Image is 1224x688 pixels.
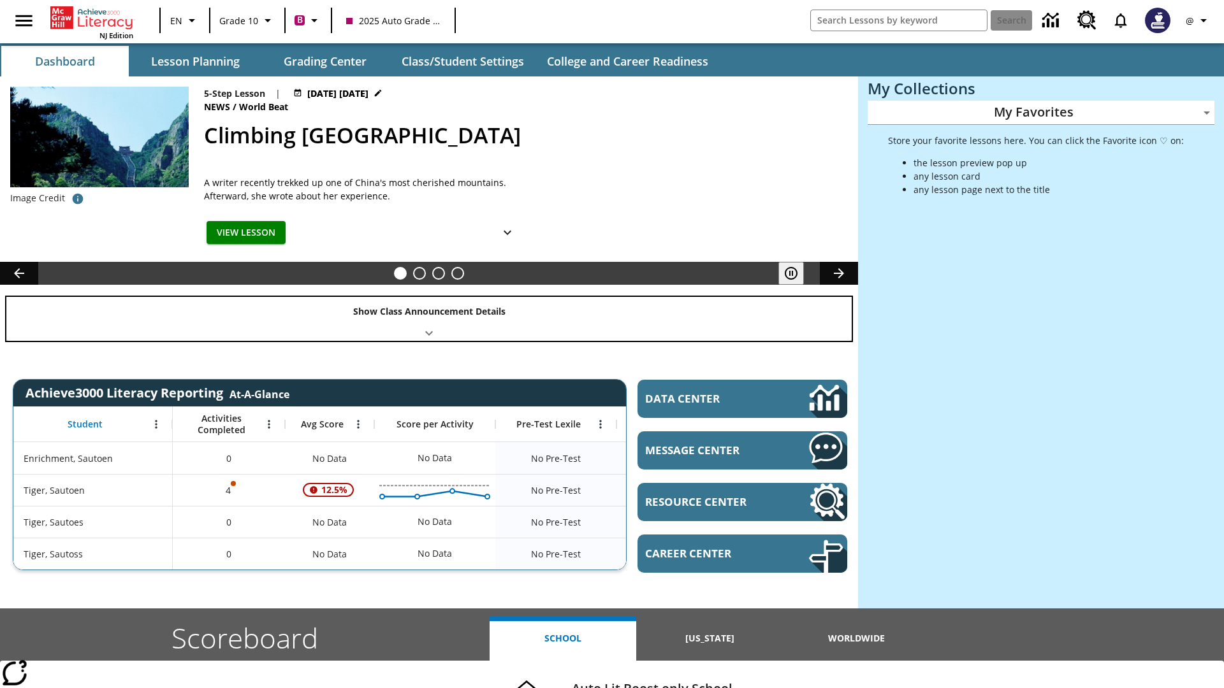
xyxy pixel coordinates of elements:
span: 0 [226,452,231,465]
h3: My Collections [868,80,1214,97]
div: 4, One or more Activity scores may be invalid., Tiger, Sautoen [173,474,285,506]
button: Lesson Planning [131,46,259,76]
span: Tiger, Sautoen [24,484,85,497]
span: World Beat [239,100,291,114]
span: No Pre-Test, Tiger, Sautoes [531,515,581,529]
span: [DATE] [DATE] [307,87,368,100]
button: Show Details [495,221,520,245]
div: No Data, Tiger, Sautoes [285,506,374,538]
span: Tiger, Sautoes [24,515,84,529]
button: View Lesson [207,221,286,245]
button: Grade: Grade 10, Select a grade [214,9,280,32]
p: 4 [224,484,233,497]
div: My Favorites [868,101,1214,125]
button: Open Menu [259,415,279,434]
span: Student [68,419,103,430]
a: Career Center [637,534,847,573]
div: Show Class Announcement Details [6,297,852,341]
img: Avatar [1145,8,1170,33]
div: No Data, Tiger, Sautoss [285,538,374,570]
button: Select a new avatar [1137,4,1178,37]
span: Career Center [645,546,771,561]
a: Data Center [637,380,847,418]
button: Slide 2 Defining Our Government's Purpose [413,267,426,280]
span: Grade 10 [219,14,258,27]
p: Image Credit [10,192,65,204]
button: Grading Center [261,46,389,76]
li: any lesson card [914,169,1184,183]
span: 0 [226,515,231,529]
span: NJ Edition [99,31,133,40]
span: No Pre-Test, Tiger, Sautoen [531,484,581,497]
span: No Pre-Test, Enrichment, Sautoen [531,452,581,465]
button: Language: EN, Select a language [164,9,205,32]
button: [US_STATE] [636,616,783,661]
span: B [297,12,303,28]
p: Show Class Announcement Details [353,305,506,318]
div: 0, Enrichment, Sautoen [173,442,285,474]
span: No Pre-Test, Tiger, Sautoss [531,547,581,561]
div: No Data, Tiger, Sautoss [616,538,738,570]
span: | [275,87,280,100]
button: Pause [778,262,804,285]
div: At-A-Glance [229,385,289,401]
span: Activities Completed [179,413,263,436]
button: Open Menu [349,415,368,434]
button: Open side menu [5,2,43,39]
button: Slide 1 Climbing Mount Tai [394,267,407,280]
button: Credit for photo and all related images: Public Domain/Charlie Fong [65,187,91,210]
li: any lesson page next to the title [914,183,1184,196]
button: Open Menu [147,415,166,434]
a: Home [50,5,133,31]
span: 2025 Auto Grade 10 [346,14,441,27]
button: College and Career Readiness [537,46,718,76]
button: School [490,616,636,661]
span: EN [170,14,182,27]
a: Resource Center, Will open in new tab [1070,3,1104,38]
div: 0, Tiger, Sautoes [173,506,285,538]
a: Data Center [1035,3,1070,38]
a: Message Center [637,431,847,469]
div: No Data, Enrichment, Sautoen [616,442,738,474]
div: Home [50,4,133,40]
span: Avg Score [301,419,344,430]
button: Slide 3 Pre-release lesson [432,267,445,280]
button: Profile/Settings [1178,9,1219,32]
div: A writer recently trekked up one of China's most cherished mountains. Afterward, she wrote about ... [204,176,523,203]
li: the lesson preview pop up [914,156,1184,169]
button: Boost Class color is violet red. Change class color [289,9,327,32]
div: No Data, Enrichment, Sautoen [285,442,374,474]
div: No Data, Enrichment, Sautoen [411,445,458,471]
h2: Climbing Mount Tai [204,119,843,152]
button: Lesson carousel, Next [820,262,858,285]
button: Open Menu [591,415,610,434]
span: Resource Center [645,494,771,509]
span: 12.5% [316,478,353,501]
button: Slide 4 Career Lesson [451,267,464,280]
span: @ [1186,14,1194,27]
span: / [233,101,237,113]
span: Tiger, Sautoss [24,547,83,561]
span: 0 [226,547,231,561]
img: 6000 stone steps to climb Mount Tai in Chinese countryside [10,87,189,187]
div: No Data, Tiger, Sautoss [411,541,458,566]
span: Achieve3000 Literacy Reporting [25,384,289,401]
button: Worldwide [783,616,930,661]
button: Jul 22 - Jun 30 Choose Dates [291,87,385,100]
div: No Data, Tiger, Sautoen [616,474,738,506]
span: No Data [306,541,353,567]
div: No Data, Tiger, Sautoes [411,509,458,534]
p: Store your favorite lessons here. You can click the Favorite icon ♡ on: [888,134,1184,147]
div: Pause [778,262,817,285]
div: No Data, Tiger, Sautoes [616,506,738,538]
div: 0, Tiger, Sautoss [173,538,285,570]
span: Data Center [645,391,766,406]
div: , 12.5%, Attention! This student's Average First Try Score of 12.5% is below 65%, Tiger, Sautoen [285,474,374,506]
span: Score per Activity [397,419,474,430]
button: Class/Student Settings [391,46,534,76]
input: search field [811,10,987,31]
a: Resource Center, Will open in new tab [637,483,847,521]
span: No Data [306,509,353,535]
a: Notifications [1104,4,1137,37]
